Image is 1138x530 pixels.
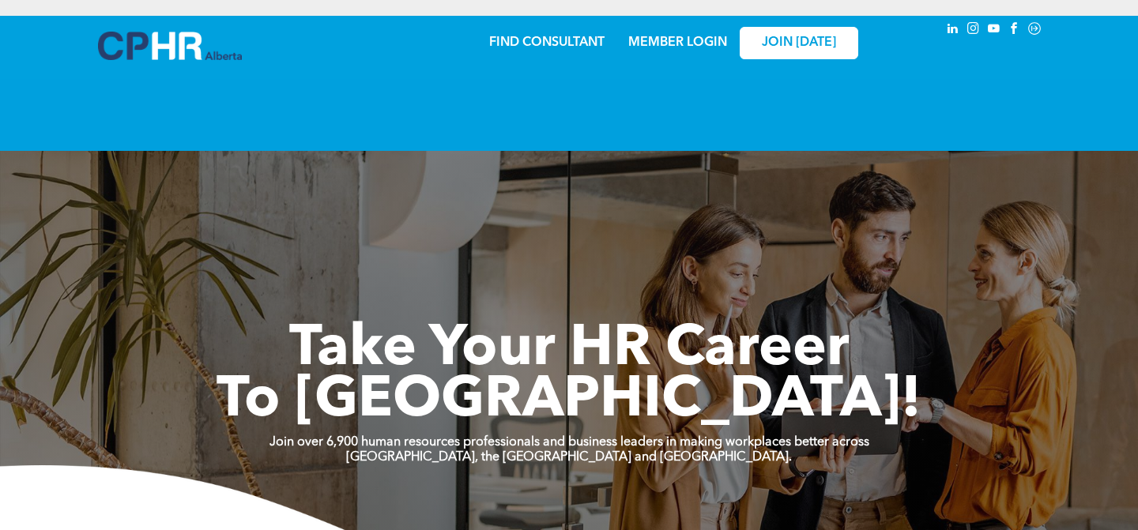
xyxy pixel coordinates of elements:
[762,36,836,51] span: JOIN [DATE]
[346,451,792,464] strong: [GEOGRAPHIC_DATA], the [GEOGRAPHIC_DATA] and [GEOGRAPHIC_DATA].
[944,20,961,41] a: linkedin
[1005,20,1023,41] a: facebook
[217,373,921,430] span: To [GEOGRAPHIC_DATA]!
[489,36,605,49] a: FIND CONSULTANT
[985,20,1002,41] a: youtube
[289,321,850,378] span: Take Your HR Career
[1026,20,1043,41] a: Social network
[628,36,727,49] a: MEMBER LOGIN
[740,27,858,59] a: JOIN [DATE]
[269,436,869,449] strong: Join over 6,900 human resources professionals and business leaders in making workplaces better ac...
[98,32,242,60] img: A blue and white logo for cp alberta
[964,20,982,41] a: instagram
